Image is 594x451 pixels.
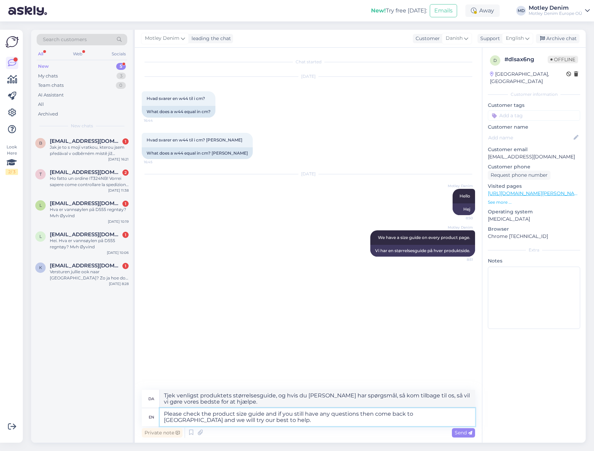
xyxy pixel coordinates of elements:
span: k [39,265,42,270]
p: Customer name [488,123,580,131]
span: t.bruschetti58@gmail.com [50,169,122,175]
textarea: Please check the product size guide and if you still have any questions then come back to [GEOGRA... [160,408,475,426]
p: Operating system [488,208,580,215]
span: lauaen@hotmail.com [50,231,122,238]
div: [DATE] 10:19 [108,219,129,224]
div: Jak je to s mojí vratkou, kterou jsem předával v odběrném místě již [DATE]. Předem děkuji za příp... [50,144,129,157]
p: Customer tags [488,102,580,109]
p: Notes [488,257,580,265]
div: leading the chat [189,35,231,42]
p: Customer phone [488,163,580,171]
div: Archive chat [536,34,579,43]
div: Request phone number [488,171,550,180]
div: 1 [122,138,129,145]
span: bibaczek@seznam.cz [50,138,122,144]
div: Versturen jullie ook naar [GEOGRAPHIC_DATA]? Zo ja hoe doe ik dit? [50,269,129,281]
div: # dlsax6ng [504,55,548,64]
div: Hva er vannsøylen på D555 regntøy? Mvh Øyvind [50,206,129,219]
div: Archived [38,111,58,118]
div: 1 [122,201,129,207]
textarea: Tjek venligst produktets størrelsesguide, og hvis du [PERSON_NAME] har spørgsmål, så kom tilbage ... [160,390,475,408]
div: 3 [117,73,126,80]
span: 8:51 [447,257,473,262]
div: MD [516,6,526,16]
span: We have a size guide on every product page. [378,235,470,240]
div: [DATE] [142,171,475,177]
button: Emails [430,4,457,17]
span: Send [455,430,472,436]
div: 2 / 3 [6,169,18,175]
div: What does a w44 equal in cm? [PERSON_NAME] [142,147,253,159]
div: Hei. Hva er vannsøylen på D555 regntøy? Mvh Øyvind [50,238,129,250]
div: Web [72,49,84,58]
div: da [148,393,154,405]
div: [DATE] 10:06 [107,250,129,255]
span: 8:50 [447,215,473,221]
input: Add a tag [488,110,580,121]
div: AI Assistant [38,92,64,99]
span: Motley Denim [145,35,179,42]
div: en [149,411,154,423]
span: 16:45 [144,159,170,165]
span: lauaen@hotmail.com [50,200,122,206]
span: Hvad svarer en w44 til i cm? [147,96,205,101]
span: 16:44 [144,118,170,123]
span: Motley Denim [447,183,473,188]
a: [URL][DOMAIN_NAME][PERSON_NAME] [488,190,583,196]
span: New chats [71,123,93,129]
p: [EMAIL_ADDRESS][DOMAIN_NAME] [488,153,580,160]
span: d [493,58,497,63]
div: [DATE] [142,73,475,80]
div: Extra [488,247,580,253]
img: Askly Logo [6,35,19,48]
span: English [506,35,524,42]
input: Add name [488,134,572,141]
span: t [39,172,42,177]
span: Search customers [43,36,87,43]
b: New! [371,7,386,14]
div: New [38,63,49,70]
div: [DATE] 11:38 [108,188,129,193]
span: b [39,140,42,146]
div: What does a w44 equal in cm? [142,106,215,118]
div: Try free [DATE]: [371,7,427,15]
div: 1 [122,232,129,238]
div: Vi har en størrelsesguide på hver produktside. [370,245,475,257]
a: Motley DenimMotley Denim Europe OÜ [529,5,590,16]
div: Support [477,35,500,42]
div: All [38,101,44,108]
div: [GEOGRAPHIC_DATA], [GEOGRAPHIC_DATA] [490,71,566,85]
span: Motley Denim [447,225,473,230]
div: 0 [116,82,126,89]
span: Hello [460,193,470,199]
div: 5 [116,63,126,70]
div: My chats [38,73,58,80]
div: Socials [110,49,127,58]
span: l [39,234,42,239]
p: Chrome [TECHNICAL_ID] [488,233,580,240]
div: 2 [122,169,129,176]
p: [MEDICAL_DATA] [488,215,580,223]
div: Look Here [6,144,18,175]
span: l [39,203,42,208]
div: All [37,49,45,58]
div: Team chats [38,82,64,89]
p: Customer email [488,146,580,153]
div: Private note [142,428,183,438]
div: 1 [122,263,129,269]
div: Motley Denim [529,5,582,11]
span: Danish [446,35,463,42]
div: [DATE] 16:21 [108,157,129,162]
p: Browser [488,225,580,233]
div: Away [465,4,500,17]
span: Hvad svarer en w44 til i cm? [PERSON_NAME] [147,137,242,142]
div: Motley Denim Europe OÜ [529,11,582,16]
div: Ho fatto un ordine IT324NB! Vorrei sapere come controllare la spedizione e quanti giorni occorron... [50,175,129,188]
div: Hej [453,203,475,215]
div: Chat started [142,59,475,65]
span: karper300@gmail.com [50,263,122,269]
p: Visited pages [488,183,580,190]
p: See more ... [488,199,580,205]
div: [DATE] 8:28 [109,281,129,286]
span: Offline [548,56,578,63]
